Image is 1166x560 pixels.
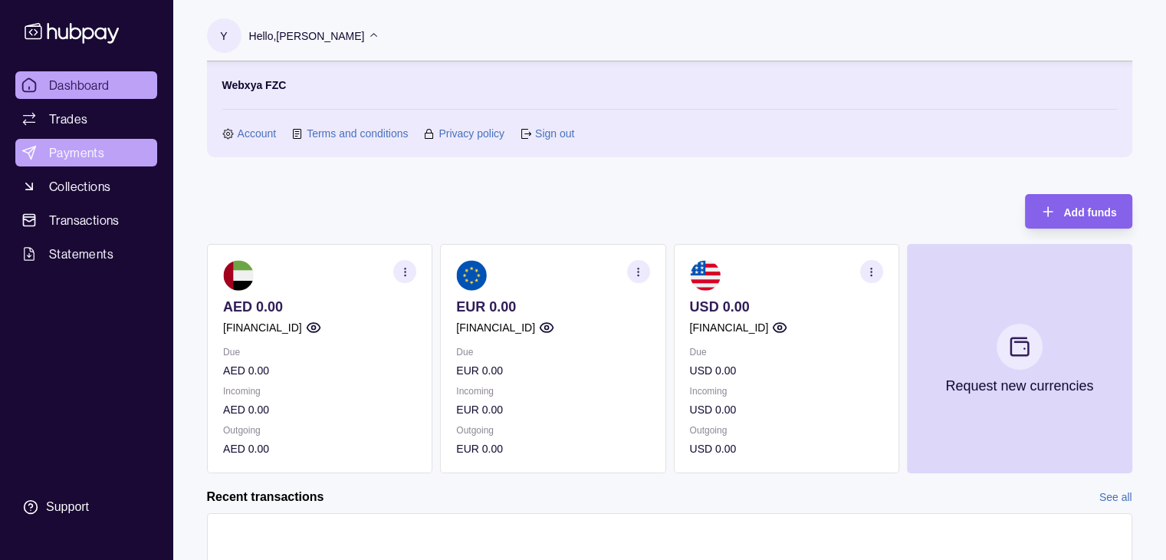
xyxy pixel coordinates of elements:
[15,139,157,166] a: Payments
[223,401,416,418] p: AED 0.00
[689,344,882,361] p: Due
[223,362,416,379] p: AED 0.00
[15,173,157,200] a: Collections
[238,125,277,142] a: Account
[456,422,649,439] p: Outgoing
[49,76,110,94] span: Dashboard
[222,77,287,94] p: Webxya FZC
[49,177,110,196] span: Collections
[456,344,649,361] p: Due
[223,344,416,361] p: Due
[689,383,882,400] p: Incoming
[689,260,720,291] img: us
[15,71,157,99] a: Dashboard
[223,383,416,400] p: Incoming
[456,319,535,336] p: [FINANCIAL_ID]
[438,125,504,142] a: Privacy policy
[223,319,302,336] p: [FINANCIAL_ID]
[689,440,882,457] p: USD 0.00
[456,383,649,400] p: Incoming
[49,143,104,162] span: Payments
[220,28,227,44] p: Y
[223,440,416,457] p: AED 0.00
[15,206,157,234] a: Transactions
[1063,206,1116,219] span: Add funds
[49,211,120,229] span: Transactions
[689,362,882,379] p: USD 0.00
[46,499,89,516] div: Support
[456,440,649,457] p: EUR 0.00
[689,401,882,418] p: USD 0.00
[456,298,649,315] p: EUR 0.00
[456,362,649,379] p: EUR 0.00
[906,244,1132,473] button: Request new currencies
[223,422,416,439] p: Outgoing
[689,422,882,439] p: Outgoing
[689,319,768,336] p: [FINANCIAL_ID]
[456,260,487,291] img: eu
[207,489,324,506] h2: Recent transactions
[15,240,157,268] a: Statements
[945,377,1093,394] p: Request new currencies
[456,401,649,418] p: EUR 0.00
[1025,194,1132,229] button: Add funds
[15,491,157,523] a: Support
[1099,489,1132,506] a: See all
[49,110,87,128] span: Trades
[307,125,408,142] a: Terms and conditions
[49,245,113,263] span: Statements
[15,105,157,133] a: Trades
[223,298,416,315] p: AED 0.00
[535,125,574,142] a: Sign out
[223,260,254,291] img: ae
[689,298,882,315] p: USD 0.00
[249,28,365,44] p: Hello, [PERSON_NAME]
